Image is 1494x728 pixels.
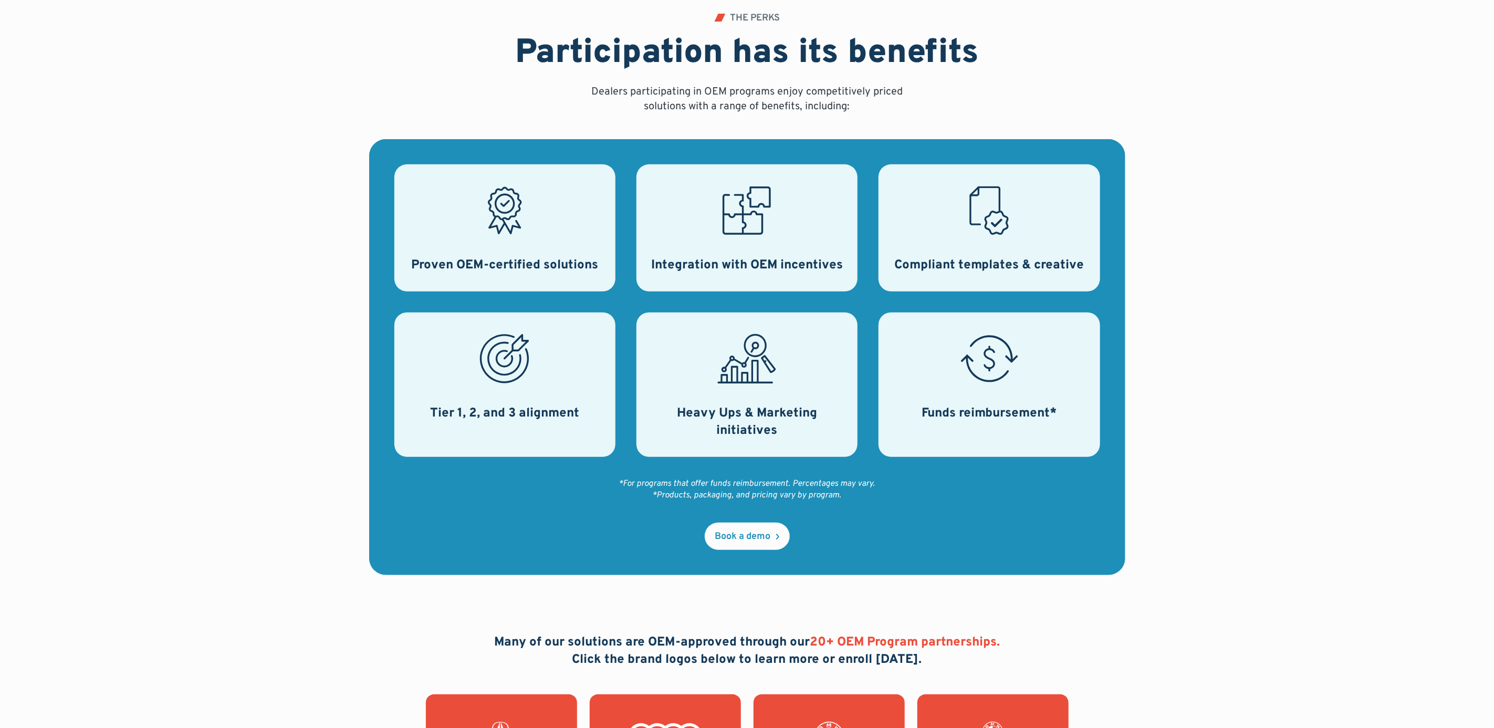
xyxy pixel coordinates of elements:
h3: Integration with OEM incentives [651,257,843,275]
h3: Compliant templates & creative [894,257,1084,275]
p: Dealers participating in OEM programs enjoy competitively priced solutions with a range of benefi... [588,85,907,114]
h3: Tier 1, 2, and 3 alignment [430,405,579,423]
a: Book a demo [705,523,790,550]
h3: Heavy Ups & Marketing initiatives [649,405,845,440]
div: *For programs that offer funds reimbursement. Percentages may vary. *Products, packaging, and pri... [619,478,875,502]
h3: Funds reimbursement* [922,405,1057,423]
span: 20+ OEM Program partnerships. [810,635,1000,650]
h3: Proven OEM-certified solutions [411,257,598,275]
div: Book a demo [715,532,771,542]
h2: Many of our solutions are OEM-approved through our Click the brand logos below to learn more or e... [494,634,1000,669]
div: THE PERKS [730,14,780,23]
h2: Participation has its benefits [515,34,979,74]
